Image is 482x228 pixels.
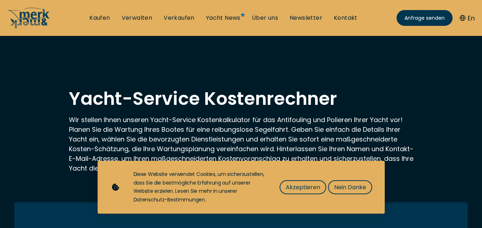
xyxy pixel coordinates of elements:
a: Newsletter [290,14,322,22]
a: Anfrage senden [397,10,453,26]
a: Datenschutz-Bestimmungen [134,196,205,203]
a: Verwalten [122,14,153,22]
a: Über uns [252,14,278,22]
span: Anfrage senden [404,14,445,22]
a: Kontakt [334,14,357,22]
button: Akzeptieren [280,180,326,194]
button: Nein Danke [328,180,372,194]
div: Diese Website verwendet Cookies, um sicherzustellen, dass Sie die bestmögliche Erfahrung auf unse... [134,170,265,204]
a: Kaufen [89,14,110,22]
h1: Yacht-Service Kostenrechner [69,90,413,108]
span: Nein Danke [334,183,366,192]
button: En [460,13,475,23]
a: Yacht News [206,14,240,22]
a: Verkaufen [164,14,195,22]
p: Wir stellen Ihnen unseren Yacht-Service Kostenkalkulator für das Antifouling und Polieren Ihrer Y... [69,115,413,173]
span: Akzeptieren [286,183,320,192]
